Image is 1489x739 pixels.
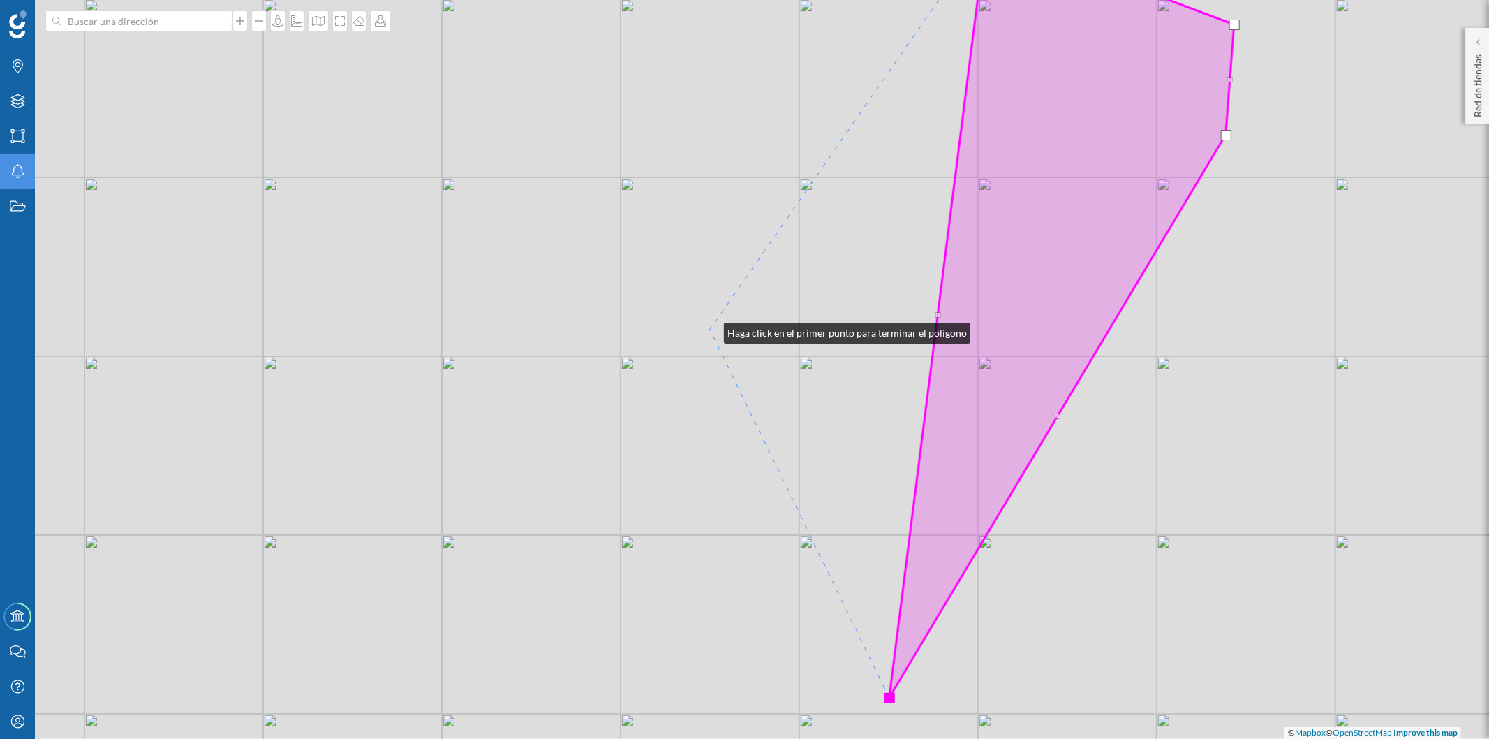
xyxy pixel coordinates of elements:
[724,323,970,344] div: Haga click en el primer punto para terminar el polígono
[1295,727,1326,738] a: Mapbox
[28,10,77,22] span: Soporte
[1333,727,1392,738] a: OpenStreetMap
[1471,49,1485,117] p: Red de tiendas
[1284,727,1461,739] div: © ©
[1393,727,1458,738] a: Improve this map
[9,10,27,38] img: Geoblink Logo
